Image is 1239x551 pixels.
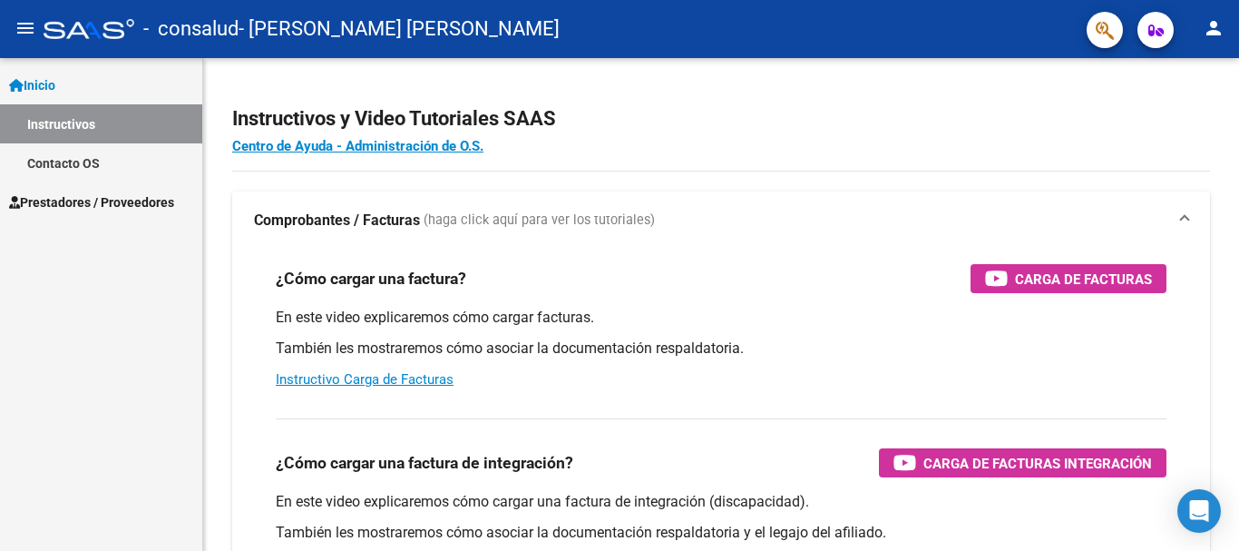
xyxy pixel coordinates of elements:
[143,9,239,49] span: - consalud
[276,266,466,291] h3: ¿Cómo cargar una factura?
[424,211,655,231] span: (haga click aquí para ver los tutoriales)
[9,75,55,95] span: Inicio
[276,523,1166,543] p: También les mostraremos cómo asociar la documentación respaldatoria y el legajo del afiliado.
[254,211,420,231] strong: Comprobantes / Facturas
[1015,268,1152,290] span: Carga de Facturas
[276,450,573,476] h3: ¿Cómo cargar una factura de integración?
[276,492,1166,512] p: En este video explicaremos cómo cargar una factura de integración (discapacidad).
[276,308,1166,328] p: En este video explicaremos cómo cargar facturas.
[232,102,1210,136] h2: Instructivos y Video Tutoriales SAAS
[923,452,1152,475] span: Carga de Facturas Integración
[1203,17,1224,39] mat-icon: person
[15,17,36,39] mat-icon: menu
[239,9,560,49] span: - [PERSON_NAME] [PERSON_NAME]
[232,192,1210,250] mat-expansion-panel-header: Comprobantes / Facturas (haga click aquí para ver los tutoriales)
[232,138,483,154] a: Centro de Ayuda - Administración de O.S.
[276,371,454,388] a: Instructivo Carga de Facturas
[1177,489,1221,533] div: Open Intercom Messenger
[879,448,1166,477] button: Carga de Facturas Integración
[971,264,1166,293] button: Carga de Facturas
[9,192,174,212] span: Prestadores / Proveedores
[276,339,1166,359] p: También les mostraremos cómo asociar la documentación respaldatoria.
